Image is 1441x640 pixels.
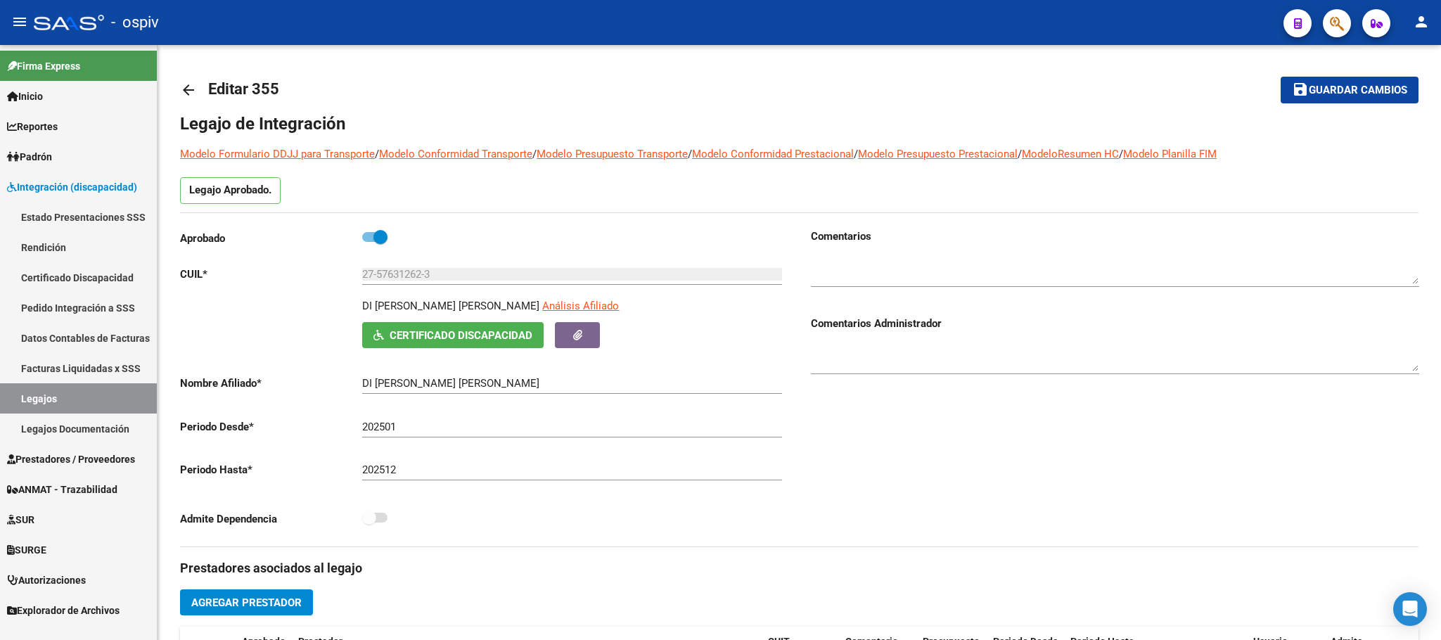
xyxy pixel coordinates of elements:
[7,542,46,558] span: SURGE
[180,148,375,160] a: Modelo Formulario DDJJ para Transporte
[7,89,43,104] span: Inicio
[191,596,302,609] span: Agregar Prestador
[390,329,532,342] span: Certificado Discapacidad
[7,149,52,165] span: Padrón
[180,267,362,282] p: CUIL
[537,148,688,160] a: Modelo Presupuesto Transporte
[1413,13,1430,30] mat-icon: person
[7,512,34,527] span: SUR
[1393,592,1427,626] div: Open Intercom Messenger
[180,113,1418,135] h1: Legajo de Integración
[7,119,58,134] span: Reportes
[362,298,539,314] p: DI [PERSON_NAME] [PERSON_NAME]
[180,231,362,246] p: Aprobado
[7,452,135,467] span: Prestadores / Proveedores
[180,177,281,204] p: Legajo Aprobado.
[1022,148,1119,160] a: ModeloResumen HC
[208,80,279,98] span: Editar 355
[180,558,1418,578] h3: Prestadores asociados al legajo
[811,316,1419,331] h3: Comentarios Administrador
[379,148,532,160] a: Modelo Conformidad Transporte
[692,148,854,160] a: Modelo Conformidad Prestacional
[7,482,117,497] span: ANMAT - Trazabilidad
[180,511,362,527] p: Admite Dependencia
[858,148,1018,160] a: Modelo Presupuesto Prestacional
[180,419,362,435] p: Periodo Desde
[7,179,137,195] span: Integración (discapacidad)
[7,572,86,588] span: Autorizaciones
[180,376,362,391] p: Nombre Afiliado
[180,462,362,478] p: Periodo Hasta
[1123,148,1217,160] a: Modelo Planilla FIM
[1309,84,1407,97] span: Guardar cambios
[1292,81,1309,98] mat-icon: save
[111,7,159,38] span: - ospiv
[7,58,80,74] span: Firma Express
[362,322,544,348] button: Certificado Discapacidad
[180,82,197,98] mat-icon: arrow_back
[542,300,619,312] span: Análisis Afiliado
[811,229,1419,244] h3: Comentarios
[180,589,313,615] button: Agregar Prestador
[1281,77,1418,103] button: Guardar cambios
[7,603,120,618] span: Explorador de Archivos
[11,13,28,30] mat-icon: menu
